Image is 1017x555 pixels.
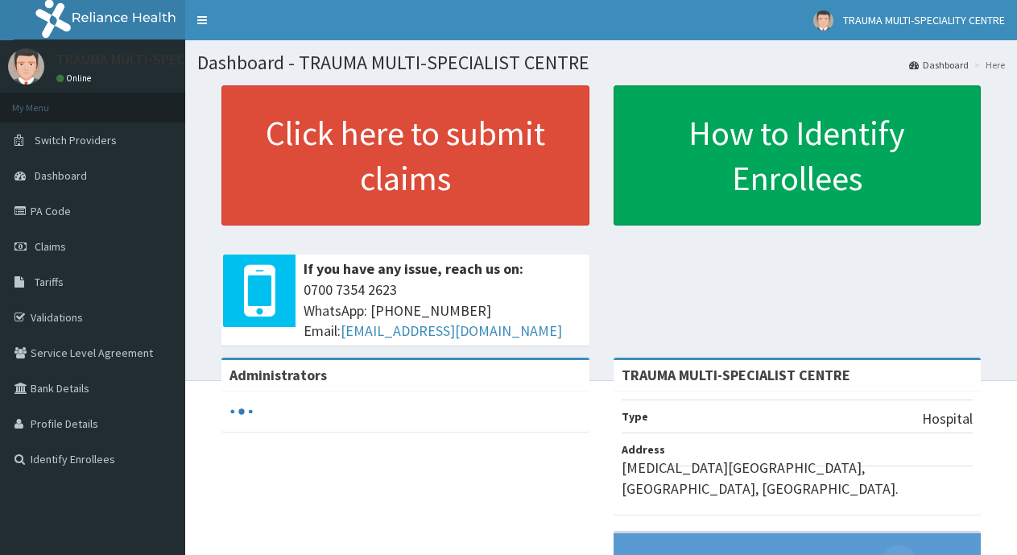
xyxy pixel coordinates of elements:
a: [EMAIL_ADDRESS][DOMAIN_NAME] [341,321,562,340]
p: Hospital [922,408,973,429]
span: Dashboard [35,168,87,183]
a: Dashboard [909,58,969,72]
span: 0700 7354 2623 WhatsApp: [PHONE_NUMBER] Email: [304,280,581,342]
svg: audio-loading [229,400,254,424]
p: TRAUMA MULTI-SPECIALITY CENTRE [56,52,276,67]
p: [MEDICAL_DATA][GEOGRAPHIC_DATA], [GEOGRAPHIC_DATA], [GEOGRAPHIC_DATA]. [622,458,974,499]
li: Here [970,58,1005,72]
a: How to Identify Enrollees [614,85,982,226]
b: If you have any issue, reach us on: [304,259,523,278]
img: User Image [813,10,833,31]
b: Address [622,442,665,457]
strong: TRAUMA MULTI-SPECIALIST CENTRE [622,366,850,384]
b: Administrators [229,366,327,384]
span: Switch Providers [35,133,117,147]
span: Tariffs [35,275,64,289]
a: Online [56,72,95,84]
span: Claims [35,239,66,254]
span: TRAUMA MULTI-SPECIALITY CENTRE [843,13,1005,27]
a: Click here to submit claims [221,85,589,226]
h1: Dashboard - TRAUMA MULTI-SPECIALIST CENTRE [197,52,1005,73]
b: Type [622,409,648,424]
img: User Image [8,48,44,85]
